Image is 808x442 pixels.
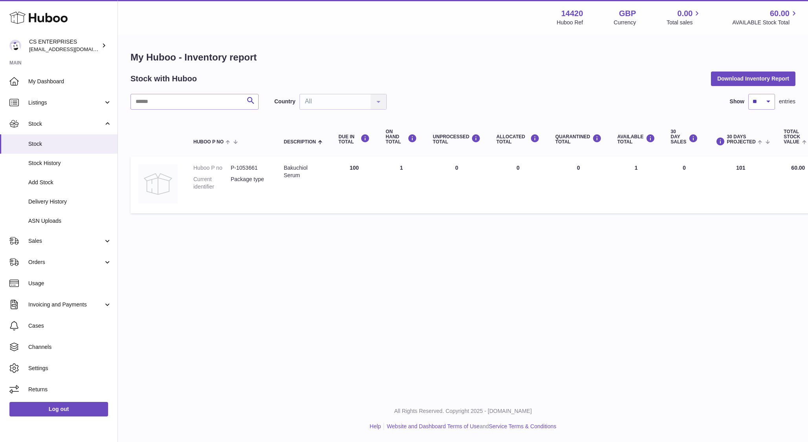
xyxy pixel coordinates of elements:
label: Show [730,98,744,105]
img: csenterprisesholding@gmail.com [9,40,21,51]
span: Listings [28,99,103,106]
span: Huboo P no [193,139,224,145]
dt: Current identifier [193,176,231,191]
span: Add Stock [28,179,112,186]
span: [EMAIL_ADDRESS][DOMAIN_NAME] [29,46,116,52]
div: Huboo Ref [557,19,583,26]
span: entries [779,98,795,105]
a: 0.00 Total sales [667,8,701,26]
span: Stock [28,120,103,128]
a: Help [370,423,381,429]
span: Stock [28,140,112,148]
td: 0 [663,156,706,213]
div: CS ENTERPRISES [29,38,100,53]
span: Orders [28,259,103,266]
span: 0.00 [678,8,693,19]
button: Download Inventory Report [711,72,795,86]
td: 101 [706,156,776,213]
td: 0 [425,156,488,213]
div: ON HAND Total [386,129,417,145]
dd: Package type [231,176,268,191]
a: Website and Dashboard Terms of Use [387,423,479,429]
div: AVAILABLE Total [617,134,655,145]
strong: GBP [619,8,636,19]
a: 60.00 AVAILABLE Stock Total [732,8,799,26]
span: AVAILABLE Stock Total [732,19,799,26]
td: 1 [378,156,425,213]
span: 0 [577,165,580,171]
span: Total sales [667,19,701,26]
dt: Huboo P no [193,164,231,172]
span: Sales [28,237,103,245]
span: Channels [28,343,112,351]
strong: 14420 [561,8,583,19]
div: UNPROCESSED Total [433,134,481,145]
span: 60.00 [791,165,805,171]
span: Stock History [28,160,112,167]
span: Invoicing and Payments [28,301,103,308]
p: All Rights Reserved. Copyright 2025 - [DOMAIN_NAME] [124,407,802,415]
a: Service Terms & Conditions [489,423,556,429]
td: 100 [331,156,378,213]
span: Returns [28,386,112,393]
span: ASN Uploads [28,217,112,225]
div: DUE IN TOTAL [338,134,370,145]
div: 30 DAY SALES [671,129,698,145]
dd: P-1053661 [231,164,268,172]
img: product image [138,164,178,204]
div: Currency [614,19,636,26]
li: and [384,423,556,430]
span: Settings [28,365,112,372]
a: Log out [9,402,108,416]
span: My Dashboard [28,78,112,85]
span: 30 DAYS PROJECTED [727,134,756,145]
span: Delivery History [28,198,112,205]
span: Total stock value [784,129,800,145]
span: Cases [28,322,112,330]
span: Usage [28,280,112,287]
td: 1 [610,156,663,213]
td: 0 [488,156,547,213]
span: 60.00 [770,8,790,19]
span: Description [284,139,316,145]
div: ALLOCATED Total [496,134,540,145]
div: QUARANTINED Total [555,134,602,145]
div: Bakuchiol Serum [284,164,323,179]
h2: Stock with Huboo [130,73,197,84]
label: Country [274,98,296,105]
h1: My Huboo - Inventory report [130,51,795,64]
